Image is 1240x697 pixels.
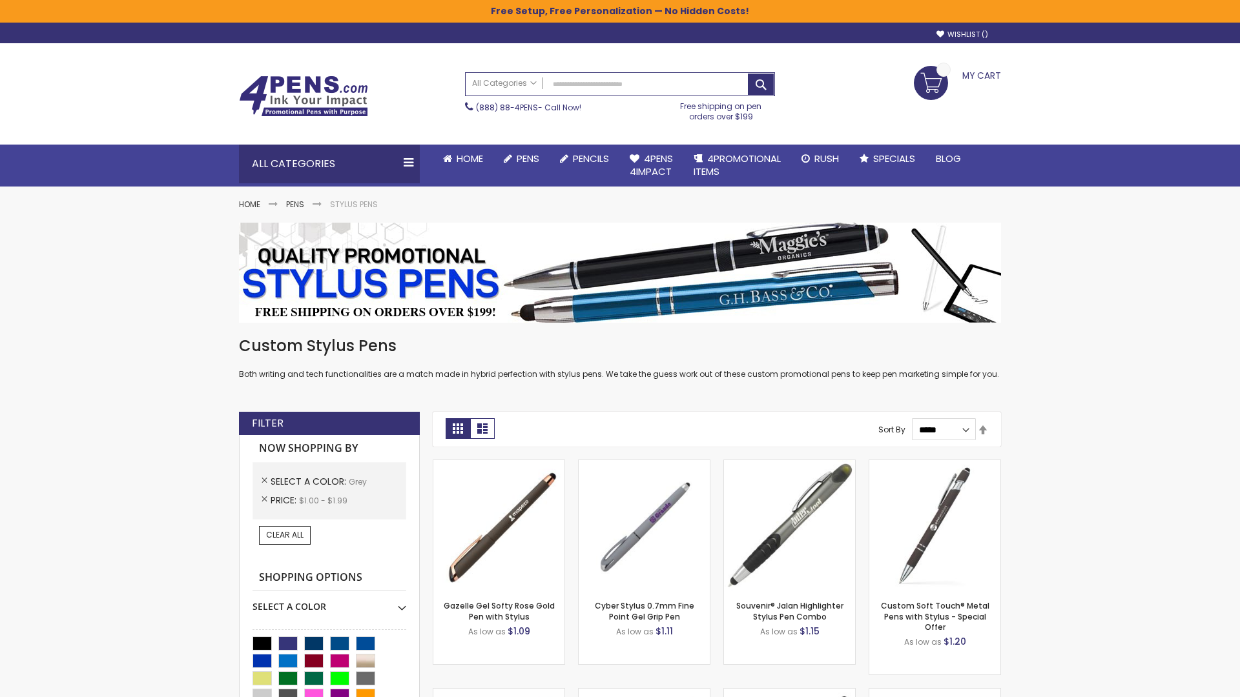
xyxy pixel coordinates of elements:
[630,152,673,178] span: 4Pens 4impact
[472,78,537,88] span: All Categories
[869,460,1000,591] img: Custom Soft Touch® Metal Pens with Stylus-Grey
[493,145,550,173] a: Pens
[573,152,609,165] span: Pencils
[791,145,849,173] a: Rush
[595,600,694,621] a: Cyber Stylus 0.7mm Fine Point Gel Grip Pen
[476,102,538,113] a: (888) 88-4PENS
[814,152,839,165] span: Rush
[266,529,304,540] span: Clear All
[239,223,1001,323] img: Stylus Pens
[579,460,710,591] img: Cyber Stylus 0.7mm Fine Point Gel Grip Pen-Grey
[936,152,961,165] span: Blog
[878,424,905,435] label: Sort By
[433,460,564,591] img: Gazelle Gel Softy Rose Gold Pen with Stylus-Grey
[252,416,284,430] strong: Filter
[936,30,988,39] a: Wishlist
[349,476,367,487] span: Grey
[683,145,791,187] a: 4PROMOTIONALITEMS
[667,96,776,122] div: Free shipping on pen orders over $199
[881,600,989,632] a: Custom Soft Touch® Metal Pens with Stylus - Special Offer
[259,526,311,544] a: Clear All
[476,102,581,113] span: - Call Now!
[253,591,406,613] div: Select A Color
[736,600,843,621] a: Souvenir® Jalan Highlighter Stylus Pen Combo
[239,336,1001,356] h1: Custom Stylus Pens
[433,460,564,470] a: Gazelle Gel Softy Rose Gold Pen with Stylus-Grey
[849,145,925,173] a: Specials
[550,145,619,173] a: Pencils
[239,76,368,117] img: 4Pens Custom Pens and Promotional Products
[444,600,555,621] a: Gazelle Gel Softy Rose Gold Pen with Stylus
[869,460,1000,470] a: Custom Soft Touch® Metal Pens with Stylus-Grey
[694,152,781,178] span: 4PROMOTIONAL ITEMS
[239,199,260,210] a: Home
[944,635,966,648] span: $1.20
[271,494,299,507] span: Price
[286,199,304,210] a: Pens
[271,475,349,488] span: Select A Color
[239,145,420,183] div: All Categories
[517,152,539,165] span: Pens
[468,626,506,637] span: As low as
[457,152,483,165] span: Home
[619,145,683,187] a: 4Pens4impact
[616,626,654,637] span: As low as
[904,636,942,647] span: As low as
[433,145,493,173] a: Home
[873,152,915,165] span: Specials
[760,626,798,637] span: As low as
[253,435,406,462] strong: Now Shopping by
[925,145,971,173] a: Blog
[724,460,855,470] a: Souvenir® Jalan Highlighter Stylus Pen Combo-Grey
[466,73,543,94] a: All Categories
[579,460,710,470] a: Cyber Stylus 0.7mm Fine Point Gel Grip Pen-Grey
[299,495,347,506] span: $1.00 - $1.99
[330,199,378,210] strong: Stylus Pens
[800,625,820,638] span: $1.15
[656,625,673,638] span: $1.11
[239,336,1001,380] div: Both writing and tech functionalities are a match made in hybrid perfection with stylus pens. We ...
[724,460,855,591] img: Souvenir® Jalan Highlighter Stylus Pen Combo-Grey
[508,625,530,638] span: $1.09
[446,418,470,439] strong: Grid
[253,564,406,592] strong: Shopping Options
